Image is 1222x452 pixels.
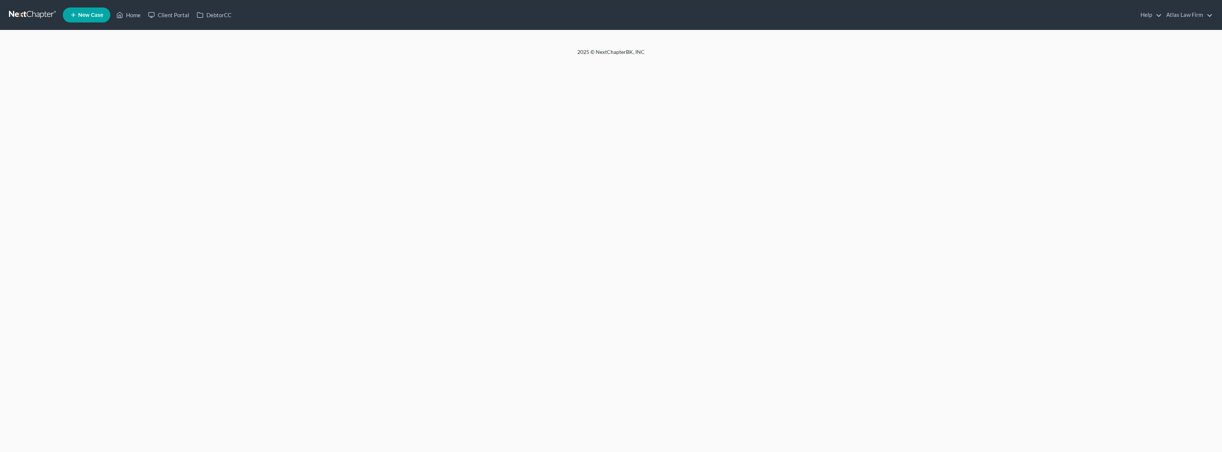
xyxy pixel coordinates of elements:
a: Client Portal [144,8,193,22]
a: DebtorCC [193,8,235,22]
a: Home [113,8,144,22]
a: Help [1137,8,1162,22]
a: Atlas Law Firm [1163,8,1213,22]
new-legal-case-button: New Case [63,7,110,22]
div: 2025 © NextChapterBK, INC [398,48,824,62]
